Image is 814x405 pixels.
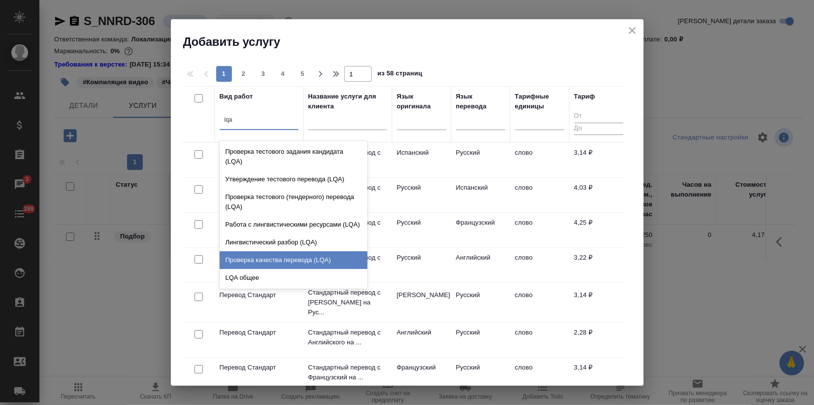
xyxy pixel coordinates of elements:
td: 4,03 ₽ [569,178,628,212]
button: 4 [275,66,291,82]
div: Проверка качества перевода (LQA) [220,251,367,269]
td: Французский [451,213,510,247]
div: Утверждение тестового перевода (LQA) [220,170,367,188]
input: От [574,110,623,123]
td: Русский [451,143,510,177]
span: 5 [295,69,311,79]
td: Русский [392,213,451,247]
p: Стандартный перевод с [PERSON_NAME] на Рус... [308,288,387,317]
p: Перевод Стандарт [220,328,298,337]
div: Язык оригинала [397,92,446,111]
td: слово [510,358,569,392]
td: 3,14 ₽ [569,358,628,392]
p: Перевод Стандарт [220,290,298,300]
h2: Добавить услугу [183,34,644,50]
td: [PERSON_NAME] [392,285,451,320]
button: close [625,23,640,38]
td: 3,14 ₽ [569,143,628,177]
td: 3,14 ₽ [569,285,628,320]
div: Язык перевода [456,92,505,111]
td: Русский [451,358,510,392]
div: Тарифные единицы [515,92,564,111]
td: Испанский [451,178,510,212]
div: Название услуги для клиента [308,92,387,111]
span: из 58 страниц [378,67,423,82]
td: 2,28 ₽ [569,323,628,357]
p: Перевод Стандарт [220,363,298,372]
td: Русский [392,178,451,212]
td: Русский [392,248,451,282]
td: слово [510,285,569,320]
td: Испанский [392,143,451,177]
div: LQA общее [220,269,367,287]
span: 4 [275,69,291,79]
td: 4,25 ₽ [569,213,628,247]
td: Русский [451,323,510,357]
td: 3,22 ₽ [569,248,628,282]
button: 3 [256,66,271,82]
td: слово [510,143,569,177]
td: Русский [451,285,510,320]
p: Стандартный перевод с Английского на ... [308,328,387,347]
div: Проверка тестового (тендерного) перевода (LQA) [220,188,367,216]
div: Лингвистический разбор (LQA) [220,234,367,251]
button: 5 [295,66,311,82]
td: слово [510,323,569,357]
td: слово [510,178,569,212]
button: 2 [236,66,252,82]
span: 3 [256,69,271,79]
td: Английский [451,248,510,282]
div: Работа с лингвистическими ресурсами (LQA) [220,216,367,234]
td: слово [510,248,569,282]
div: Тариф [574,92,595,101]
p: Стандартный перевод с Французский на ... [308,363,387,382]
span: 2 [236,69,252,79]
input: До [574,123,623,135]
div: Проверка тестового задания кандидата (LQA) [220,143,367,170]
td: Французский [392,358,451,392]
div: Вид работ [220,92,253,101]
td: слово [510,213,569,247]
td: Английский [392,323,451,357]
